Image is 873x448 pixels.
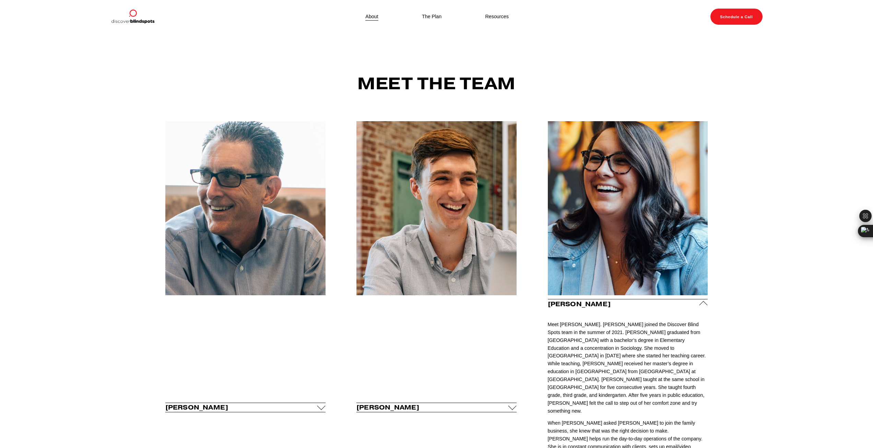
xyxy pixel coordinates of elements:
a: The Plan [422,12,441,21]
h1: Meet the Team [247,75,626,92]
button: [PERSON_NAME] [356,403,517,412]
span: [PERSON_NAME] [548,300,700,308]
a: Schedule a Call [710,9,763,25]
span: [PERSON_NAME] [356,403,508,411]
img: Discover Blind Spots [111,9,155,25]
a: About [365,12,378,21]
span: [PERSON_NAME] [165,403,317,411]
button: [PERSON_NAME] [548,299,708,308]
a: Resources [485,12,508,21]
p: Meet [PERSON_NAME]. [PERSON_NAME] joined the Discover Blind Spots team in the summer of 2021. [PE... [548,321,708,415]
button: [PERSON_NAME] [165,403,326,412]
